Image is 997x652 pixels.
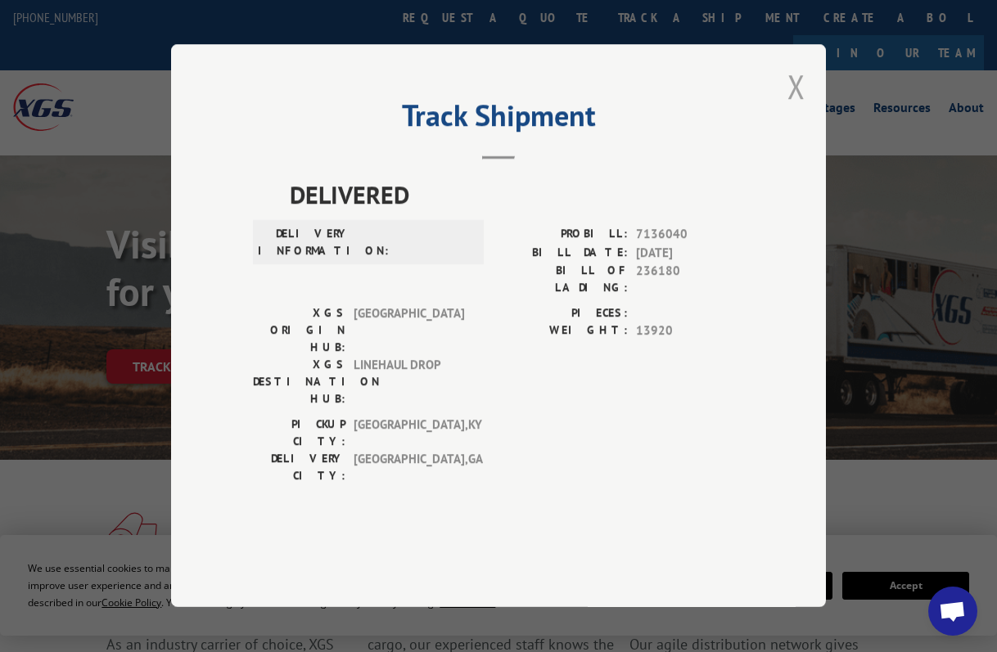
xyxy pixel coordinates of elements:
span: [GEOGRAPHIC_DATA] , KY [354,416,464,451]
label: WEIGHT: [499,322,628,341]
span: 7136040 [636,226,744,245]
label: PIECES: [499,305,628,322]
label: BILL OF LADING: [499,263,628,297]
span: LINEHAUL DROP [354,357,464,408]
label: PICKUP CITY: [253,416,345,451]
span: DELIVERED [290,177,744,214]
label: XGS DESTINATION HUB: [253,357,345,408]
div: Open chat [928,587,977,636]
button: Close modal [787,65,805,108]
label: DELIVERY CITY: [253,451,345,485]
h2: Track Shipment [253,104,744,135]
label: DELIVERY INFORMATION: [258,226,350,260]
span: [GEOGRAPHIC_DATA] [354,305,464,357]
label: XGS ORIGIN HUB: [253,305,345,357]
span: [DATE] [636,244,744,263]
span: 236180 [636,263,744,297]
label: PROBILL: [499,226,628,245]
span: 13920 [636,322,744,341]
label: BILL DATE: [499,244,628,263]
span: [GEOGRAPHIC_DATA] , GA [354,451,464,485]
